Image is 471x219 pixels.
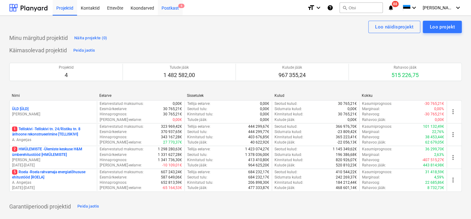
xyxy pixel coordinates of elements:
p: Tulude jääk : [187,185,207,191]
p: 820 926,07€ [336,157,357,163]
p: Kasumiprognoos : [362,147,392,152]
p: 0,00€ [348,106,357,112]
div: Loo näidisprojekt [375,23,413,31]
p: -407 515,27€ [422,157,444,163]
p: Kulude jääk : [274,185,295,191]
button: Näita projekte (0) [73,33,109,43]
p: Seotud tulu : [187,175,207,180]
p: 22 685,86€ [425,180,444,185]
p: Rahavoo jääk : [362,140,386,145]
button: Otsi [339,2,383,13]
p: Rahavoo jääk : [362,163,386,168]
i: keyboard_arrow_down [410,4,418,11]
p: 30 765,21€ [163,112,182,117]
div: Loo projekt [430,23,455,31]
p: Tulude jääk [163,65,195,70]
p: [PERSON_NAME]-eelarve : [100,185,141,191]
p: Eesmärkeelarve : [100,175,127,180]
p: Seotud kulud : [274,101,297,106]
p: Seotud kulud : [274,147,297,152]
p: 36 299,70€ [425,147,444,152]
div: Peida jaotis [73,47,95,54]
p: Sidumata kulud : [274,106,302,112]
i: keyboard_arrow_down [315,4,322,11]
i: keyboard_arrow_down [454,4,462,11]
p: Marginaal : [362,175,380,180]
p: Hinnaprognoos : [100,112,127,117]
button: Loo projekt [423,21,462,33]
p: 520 810,23€ [336,163,357,168]
span: more_vert [449,108,457,115]
p: Hinnaprognoos : [100,180,127,185]
div: Sissetulek [187,93,270,98]
p: 62 679,05€ [425,140,444,145]
p: 38 453,44€ [425,135,444,140]
p: Kasumiprognoos : [362,124,392,129]
p: 1 298 280,63€ [158,147,182,152]
p: [PERSON_NAME] [12,157,94,163]
p: [PERSON_NAME]-eelarve : [100,163,141,168]
p: 184 212,44€ [336,180,357,185]
p: A. Angerjas [12,180,94,185]
p: Tulude jääk : [187,117,207,122]
p: Rahavoog : [362,112,380,117]
p: -30 765,21€ [424,112,444,117]
p: Hinnaprognoos : [100,157,127,163]
p: 515 226,75 [391,71,419,79]
p: [DATE] - [DATE] [12,163,94,168]
p: 0,00€ [260,117,269,122]
p: 0,00€ [435,117,444,122]
div: Kokku [362,93,444,98]
p: 1 145 349,62€ [333,147,357,152]
p: Rahavoo jääk : [362,117,386,122]
p: Sidumata kulud : [274,129,302,135]
p: Eesmärkeelarve : [100,152,127,157]
p: Rahavoo jääk : [362,185,386,191]
i: notifications [388,4,394,11]
p: Kasumiprognoos : [362,170,392,175]
p: [PERSON_NAME] [12,112,94,117]
p: Minu märgitud projektid [9,34,68,42]
p: Sidumata kulud : [274,152,302,157]
span: more_vert [449,131,457,138]
p: -10 109,01€ [162,163,182,168]
div: 2HMÜLEMISTE -Ülemiste keskuse H&M ümberehitustööd [HMÜLEMISTE][PERSON_NAME][DATE]-[DATE] [12,147,94,168]
p: A. Angerjas [12,137,94,143]
p: 403 676,85€ [248,135,269,140]
p: 468 601,14€ [336,185,357,191]
p: 242 269,37€ [336,175,357,180]
span: [PERSON_NAME] [423,5,454,10]
p: 0,00€ [348,117,357,122]
p: 0,00% [434,106,444,112]
p: 684 232,17€ [248,170,269,175]
div: Nimi [12,93,94,98]
p: Kinnitatud tulu : [187,135,213,140]
p: 587 649,06€ [161,175,182,180]
button: Peida jaotis [76,202,101,212]
p: 206 898,30€ [248,180,269,185]
span: 5 [12,170,17,174]
p: 967 355,24 [279,71,306,79]
p: Tellija eelarve : [187,124,210,129]
p: Eelarvestatud maksumus : [100,147,143,152]
p: 30 765,21€ [338,112,357,117]
p: Garantiiperioodi projektid [9,203,71,210]
div: Eelarve [99,93,182,98]
p: 0,00€ [260,112,269,117]
p: 343 167,28€ [161,135,182,140]
p: 1 378 036,00€ [245,152,269,157]
p: 1 482 582,00 [163,71,195,79]
p: Kinnitatud tulu : [187,157,213,163]
button: Loo näidisprojekt [368,21,420,33]
p: Tellija eelarve : [187,101,210,106]
p: 27 770,37€ [163,140,182,145]
p: Tellija eelarve : [187,147,210,152]
p: 366 976,70€ [336,124,357,129]
p: 365 223,41€ [336,135,357,140]
div: 5Roela -Roela rahvamaja energiatõhususe ehitustööd [ROELA]A. Angerjas[DATE]-[DATE] [12,170,94,191]
p: 0,00€ [173,101,182,106]
p: Eelarvestatud maksumus : [100,124,143,129]
p: 8 732,73€ [427,185,444,191]
p: 410 544,22€ [336,170,357,175]
p: Kinnitatud kulud : [274,180,303,185]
